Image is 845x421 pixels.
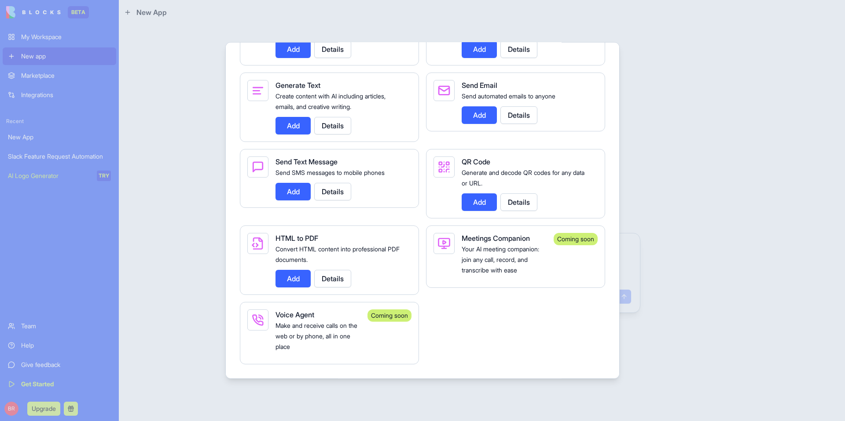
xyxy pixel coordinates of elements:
span: Make and receive calls on the web or by phone, all in one place [276,322,357,350]
button: Details [500,40,537,58]
span: Send automated emails to anyone [462,92,555,100]
span: Meetings Companion [462,234,530,243]
button: Add [462,193,497,211]
span: Your AI meeting companion: join any call, record, and transcribe with ease [462,245,539,274]
div: Coming soon [367,309,411,322]
button: Add [276,183,311,200]
button: Details [500,106,537,124]
div: Coming soon [554,233,598,245]
button: Add [276,117,311,134]
button: Details [314,40,351,58]
span: Generate Text [276,81,320,90]
span: Voice Agent [276,310,314,319]
span: Create content with AI including articles, emails, and creative writing. [276,92,386,110]
button: Details [500,193,537,211]
span: Convert HTML content into professional PDF documents. [276,245,400,263]
span: Send Text Message [276,157,338,166]
span: HTML to PDF [276,234,318,243]
span: QR Code [462,157,490,166]
button: Details [314,117,351,134]
span: Send SMS messages to mobile phones [276,169,385,176]
button: Details [314,183,351,200]
button: Add [276,40,311,58]
button: Add [276,270,311,287]
span: Generate and decode QR codes for any data or URL. [462,169,584,187]
button: Add [462,106,497,124]
span: Send Email [462,81,497,90]
button: Add [462,40,497,58]
button: Details [314,270,351,287]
